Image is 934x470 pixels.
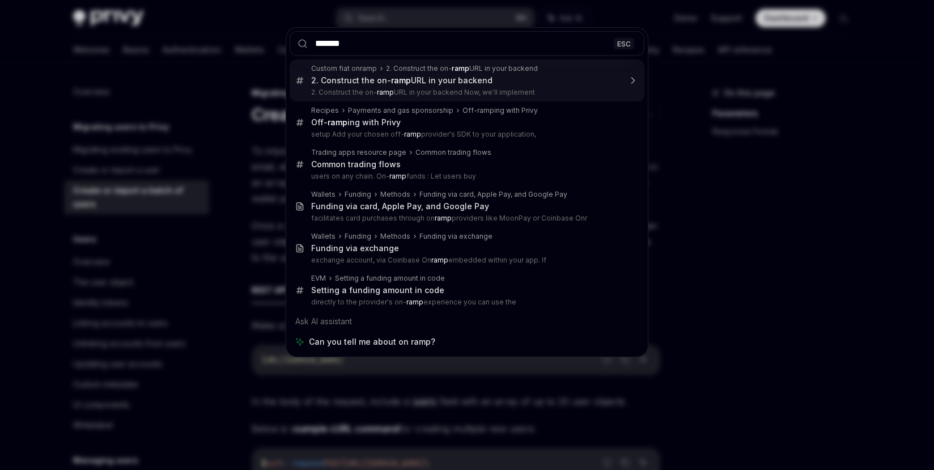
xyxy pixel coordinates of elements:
[311,285,444,295] div: Setting a funding amount in code
[311,117,401,128] div: Off- ing with Privy
[404,130,421,138] b: ramp
[311,190,336,199] div: Wallets
[311,130,621,139] p: setup Add your chosen off- provider's SDK to your application,
[415,148,491,157] div: Common trading flows
[345,232,371,241] div: Funding
[380,190,410,199] div: Methods
[311,298,621,307] p: directly to the provider's on- experience you can use the
[311,64,377,73] div: Custom fiat onramp
[309,336,435,348] span: Can you tell me about on ramp?
[311,75,493,86] div: 2. Construct the on- URL in your backend
[431,256,448,264] b: ramp
[462,106,538,115] div: Off-ramping with Privy
[419,232,493,241] div: Funding via exchange
[311,214,621,223] p: facilitates card purchases through on providers like MoonPay or Coinbase Onr
[335,274,445,283] div: Setting a funding amount in code
[614,37,634,49] div: ESC
[311,148,406,157] div: Trading apps resource page
[389,172,406,180] b: ramp
[311,159,401,170] div: Common trading flows
[345,190,371,199] div: Funding
[311,232,336,241] div: Wallets
[348,106,453,115] div: Payments and gas sponsorship
[328,117,347,127] b: ramp
[435,214,452,222] b: ramp
[377,88,394,96] b: ramp
[406,298,423,306] b: ramp
[290,311,644,332] div: Ask AI assistant
[380,232,410,241] div: Methods
[452,64,469,73] b: ramp
[419,190,567,199] div: Funding via card, Apple Pay, and Google Pay
[391,75,411,85] b: ramp
[311,106,339,115] div: Recipes
[311,201,489,211] div: Funding via card, Apple Pay, and Google Pay
[311,274,326,283] div: EVM
[386,64,538,73] div: 2. Construct the on- URL in your backend
[311,88,621,97] p: 2. Construct the on- URL in your backend Now, we'll implement
[311,172,621,181] p: users on any chain. On- funds : Let users buy
[311,256,621,265] p: exchange account, via Coinbase On embedded within your app. If
[311,243,399,253] div: Funding via exchange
